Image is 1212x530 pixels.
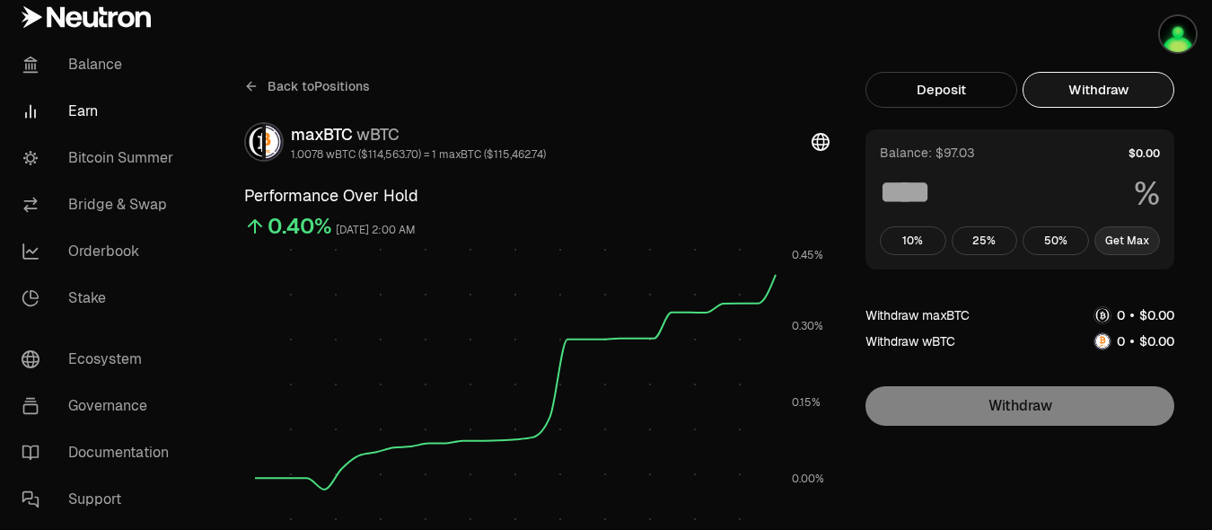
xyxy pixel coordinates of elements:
[244,72,370,101] a: Back toPositions
[1134,176,1160,212] span: %
[865,306,970,324] div: Withdraw maxBTC
[792,248,823,262] tspan: 0.45%
[1094,307,1111,323] img: maxBTC Logo
[952,226,1018,255] button: 25%
[792,395,821,410] tspan: 0.15%
[268,77,370,95] span: Back to Positions
[7,135,194,181] a: Bitcoin Summer
[865,72,1017,108] button: Deposit
[880,144,975,162] div: Balance: $97.03
[7,228,194,275] a: Orderbook
[291,147,546,162] div: 1.0078 wBTC ($114,563.70) = 1 maxBTC ($115,462.74)
[291,122,546,147] div: maxBTC
[1094,226,1161,255] button: Get Max
[880,226,946,255] button: 10%
[7,383,194,429] a: Governance
[336,220,416,241] div: [DATE] 2:00 AM
[244,183,830,208] h3: Performance Over Hold
[268,212,332,241] div: 0.40%
[246,124,262,160] img: maxBTC Logo
[7,429,194,476] a: Documentation
[356,124,400,145] span: wBTC
[1094,333,1111,349] img: wBTC Logo
[1160,16,1196,52] img: Mokry
[7,336,194,383] a: Ecosystem
[7,275,194,322] a: Stake
[7,476,194,523] a: Support
[1023,226,1089,255] button: 50%
[7,181,194,228] a: Bridge & Swap
[1023,72,1174,108] button: Withdraw
[7,88,194,135] a: Earn
[865,332,955,350] div: Withdraw wBTC
[266,124,282,160] img: wBTC Logo
[792,472,824,486] tspan: 0.00%
[7,41,194,88] a: Balance
[792,319,823,333] tspan: 0.30%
